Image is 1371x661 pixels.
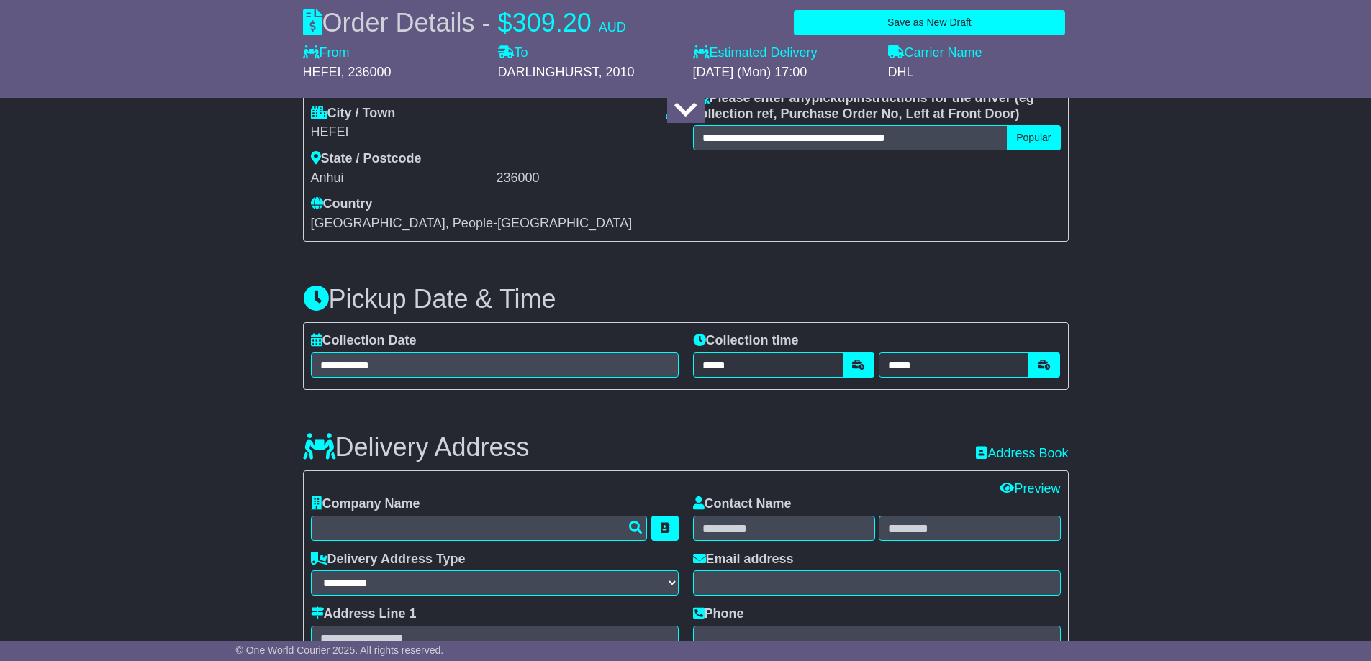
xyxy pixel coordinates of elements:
[311,333,417,349] label: Collection Date
[497,170,679,186] div: 236000
[1007,125,1060,150] button: Popular
[311,124,679,140] div: HEFEI
[303,65,341,79] span: HEFEI
[498,8,512,37] span: $
[1000,481,1060,496] a: Preview
[311,106,396,122] label: City / Town
[311,552,466,567] label: Delivery Address Type
[303,433,530,462] h3: Delivery Address
[303,285,1069,314] h3: Pickup Date & Time
[693,65,874,81] div: [DATE] (Mon) 17:00
[976,446,1068,460] a: Address Book
[512,8,592,37] span: 309.20
[311,170,493,186] div: Anhui
[693,496,792,512] label: Contact Name
[693,552,794,567] label: Email address
[888,45,982,61] label: Carrier Name
[311,496,420,512] label: Company Name
[311,151,422,167] label: State / Postcode
[693,606,744,622] label: Phone
[311,606,417,622] label: Address Line 1
[498,65,599,79] span: DARLINGHURST
[794,10,1064,35] button: Save as New Draft
[599,20,626,35] span: AUD
[888,65,1069,81] div: DHL
[341,65,392,79] span: , 236000
[303,7,626,38] div: Order Details -
[693,45,874,61] label: Estimated Delivery
[303,45,350,61] label: From
[311,196,373,212] label: Country
[693,333,799,349] label: Collection time
[498,45,528,61] label: To
[236,644,444,656] span: © One World Courier 2025. All rights reserved.
[311,216,633,230] span: [GEOGRAPHIC_DATA], People-[GEOGRAPHIC_DATA]
[599,65,635,79] span: , 2010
